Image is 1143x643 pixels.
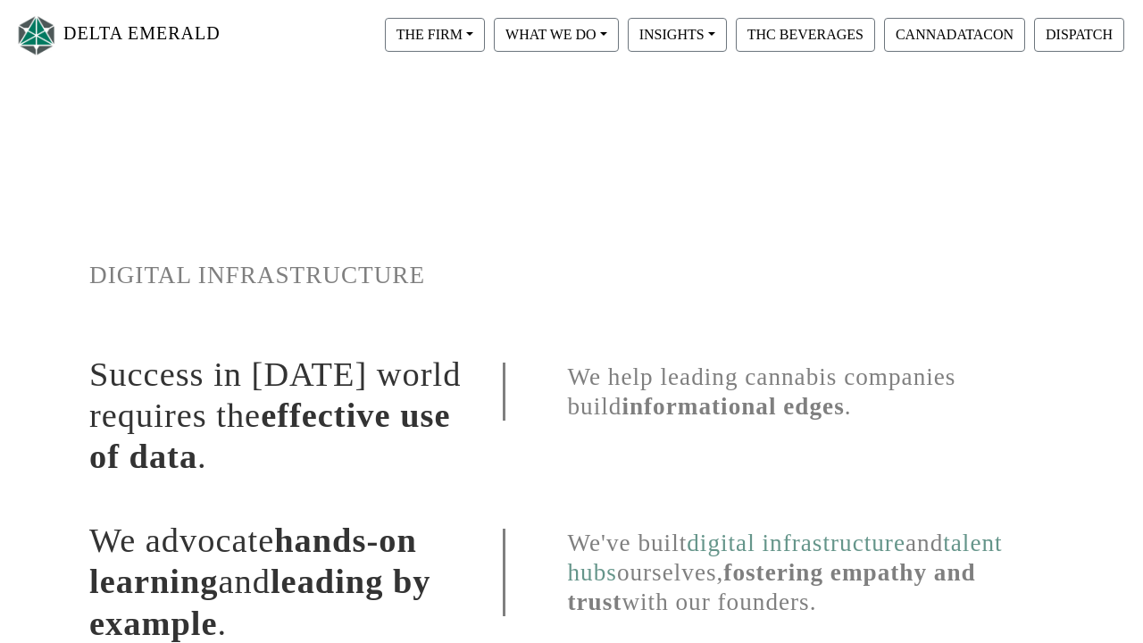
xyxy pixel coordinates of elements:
[687,530,905,556] a: digital infrastructure
[1034,18,1124,52] button: DISPATCH
[736,18,875,52] button: THC BEVERAGES
[385,18,485,52] button: THE FIRM
[628,18,727,52] button: INSIGHTS
[14,7,221,63] a: DELTA EMERALD
[880,26,1030,41] a: CANNADATACON
[568,559,976,615] span: fostering empathy and trust
[503,529,1055,616] h1: We've built and ourselves, with our founders.
[89,397,450,475] span: effective use of data
[503,363,1055,421] h1: We help leading cannabis companies build .
[494,18,619,52] button: WHAT WE DO
[731,26,880,41] a: THC BEVERAGES
[622,393,844,420] span: informational edges
[1030,26,1129,41] a: DISPATCH
[884,18,1025,52] button: CANNADATACON
[89,261,1054,290] h1: DIGITAL INFRASTRUCTURE
[14,12,59,59] img: Logo
[89,354,476,477] h1: Success in [DATE] world requires the .
[89,563,431,641] span: leading by example
[89,520,476,643] h1: We advocate and .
